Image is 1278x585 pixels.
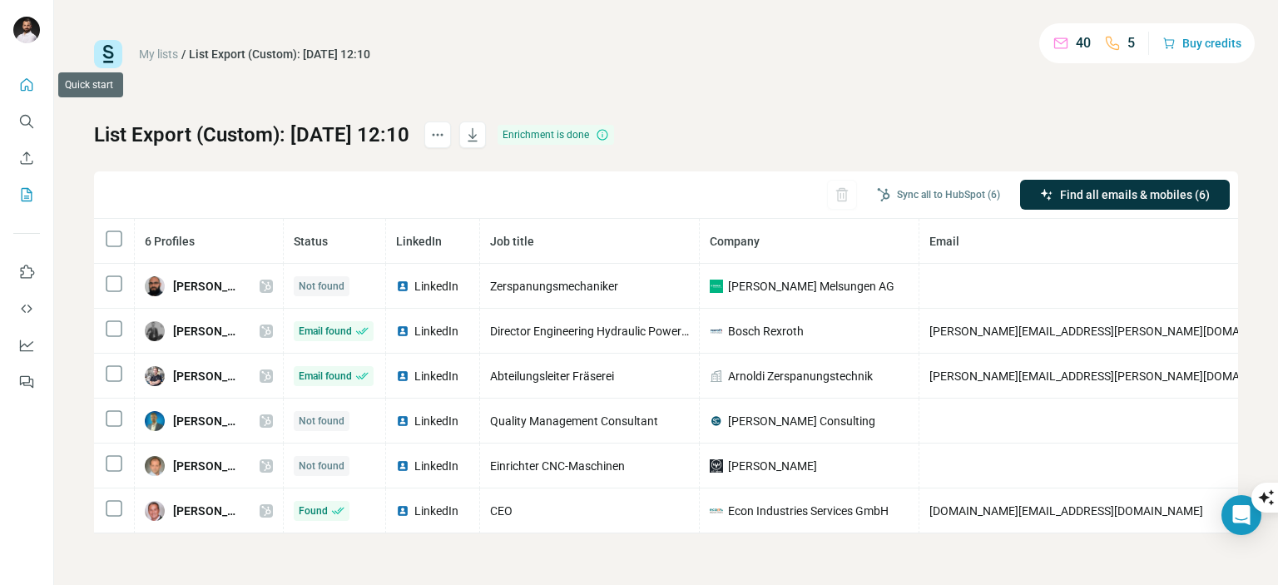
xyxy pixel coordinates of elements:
[490,459,625,473] span: Einrichter CNC-Maschinen
[13,107,40,136] button: Search
[145,366,165,386] img: Avatar
[1060,186,1210,203] span: Find all emails & mobiles (6)
[13,180,40,210] button: My lists
[396,504,409,518] img: LinkedIn logo
[710,459,723,473] img: company-logo
[1127,33,1135,53] p: 5
[414,368,458,384] span: LinkedIn
[490,235,534,248] span: Job title
[490,504,513,518] span: CEO
[710,504,723,518] img: company-logo
[728,503,889,519] span: Econ Industries Services GmbH
[13,143,40,173] button: Enrich CSV
[13,257,40,287] button: Use Surfe on LinkedIn
[396,369,409,383] img: LinkedIn logo
[396,414,409,428] img: LinkedIn logo
[145,321,165,341] img: Avatar
[490,280,618,293] span: Zerspanungsmechaniker
[94,121,409,148] h1: List Export (Custom): [DATE] 12:10
[929,504,1203,518] span: [DOMAIN_NAME][EMAIL_ADDRESS][DOMAIN_NAME]
[299,279,344,294] span: Not found
[299,324,352,339] span: Email found
[173,458,243,474] span: [PERSON_NAME]
[13,294,40,324] button: Use Surfe API
[424,121,451,148] button: actions
[145,235,195,248] span: 6 Profiles
[498,125,614,145] div: Enrichment is done
[414,503,458,519] span: LinkedIn
[181,46,186,62] li: /
[145,501,165,521] img: Avatar
[728,323,804,340] span: Bosch Rexroth
[710,325,723,338] img: company-logo
[396,235,442,248] span: LinkedIn
[490,369,614,383] span: Abteilungsleiter Fräserei
[173,413,243,429] span: [PERSON_NAME]
[728,278,894,295] span: [PERSON_NAME] Melsungen AG
[94,40,122,68] img: Surfe Logo
[728,413,875,429] span: [PERSON_NAME] Consulting
[414,278,458,295] span: LinkedIn
[145,411,165,431] img: Avatar
[414,458,458,474] span: LinkedIn
[728,368,873,384] span: Arnoldi Zerspanungstechnik
[173,503,243,519] span: [PERSON_NAME]
[710,280,723,293] img: company-logo
[294,235,328,248] span: Status
[173,323,243,340] span: [PERSON_NAME]
[299,459,344,473] span: Not found
[145,276,165,296] img: Avatar
[13,367,40,397] button: Feedback
[1162,32,1241,55] button: Buy credits
[1076,33,1091,53] p: 40
[139,47,178,61] a: My lists
[396,325,409,338] img: LinkedIn logo
[414,323,458,340] span: LinkedIn
[929,235,959,248] span: Email
[490,414,658,428] span: Quality Management Consultant
[414,413,458,429] span: LinkedIn
[299,503,328,518] span: Found
[173,368,243,384] span: [PERSON_NAME]
[13,330,40,360] button: Dashboard
[173,278,243,295] span: [PERSON_NAME]
[13,17,40,43] img: Avatar
[189,46,370,62] div: List Export (Custom): [DATE] 12:10
[299,369,352,384] span: Email found
[396,280,409,293] img: LinkedIn logo
[728,458,817,474] span: [PERSON_NAME]
[396,459,409,473] img: LinkedIn logo
[490,325,951,338] span: Director Engineering Hydraulic Power Units, Manifolds, System Solutions & Digital Services
[865,182,1012,207] button: Sync all to HubSpot (6)
[710,414,723,428] img: company-logo
[710,235,760,248] span: Company
[13,70,40,100] button: Quick start
[145,456,165,476] img: Avatar
[1020,180,1230,210] button: Find all emails & mobiles (6)
[299,414,344,429] span: Not found
[1221,495,1261,535] div: Open Intercom Messenger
